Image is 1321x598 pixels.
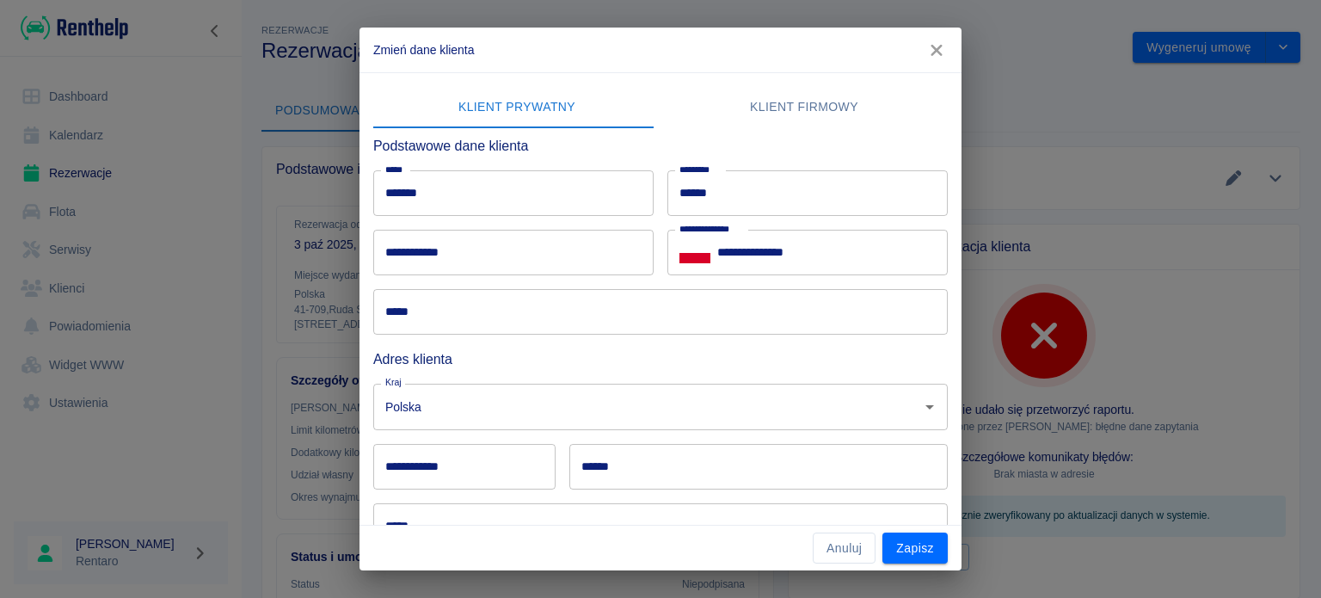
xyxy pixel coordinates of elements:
button: Zapisz [882,533,948,564]
label: Kraj [385,376,402,389]
h6: Podstawowe dane klienta [373,135,948,157]
button: Anuluj [813,533,876,564]
h2: Zmień dane klienta [359,28,962,72]
button: Klient firmowy [660,87,948,128]
h6: Adres klienta [373,348,948,370]
div: lab API tabs example [373,87,948,128]
button: Select country [679,240,710,266]
button: Otwórz [918,395,942,419]
button: Klient prywatny [373,87,660,128]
